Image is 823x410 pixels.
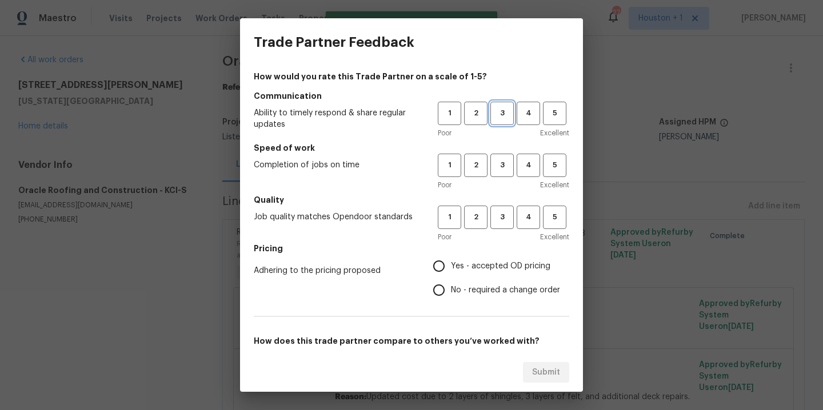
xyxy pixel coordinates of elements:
[254,243,569,254] h5: Pricing
[254,194,569,206] h5: Quality
[518,211,539,224] span: 4
[438,179,452,191] span: Poor
[439,159,460,172] span: 1
[540,179,569,191] span: Excellent
[254,159,420,171] span: Completion of jobs on time
[492,159,513,172] span: 3
[465,211,486,224] span: 2
[464,102,488,125] button: 2
[254,34,414,50] h3: Trade Partner Feedback
[517,206,540,229] button: 4
[438,102,461,125] button: 1
[544,211,565,224] span: 5
[254,142,569,154] h5: Speed of work
[517,102,540,125] button: 4
[254,71,569,82] h4: How would you rate this Trade Partner on a scale of 1-5?
[490,206,514,229] button: 3
[464,154,488,177] button: 2
[518,107,539,120] span: 4
[254,265,415,276] span: Adhering to the pricing proposed
[543,154,566,177] button: 5
[490,154,514,177] button: 3
[465,159,486,172] span: 2
[254,90,569,102] h5: Communication
[451,260,550,272] span: Yes - accepted OD pricing
[254,335,569,347] h5: How does this trade partner compare to others you’ve worked with?
[544,159,565,172] span: 5
[438,154,461,177] button: 1
[492,107,513,120] span: 3
[490,102,514,125] button: 3
[438,206,461,229] button: 1
[438,127,452,139] span: Poor
[543,206,566,229] button: 5
[543,102,566,125] button: 5
[438,231,452,243] span: Poor
[464,206,488,229] button: 2
[439,211,460,224] span: 1
[254,107,420,130] span: Ability to timely respond & share regular updates
[465,107,486,120] span: 2
[544,107,565,120] span: 5
[451,284,560,296] span: No - required a change order
[517,154,540,177] button: 4
[518,159,539,172] span: 4
[433,254,569,302] div: Pricing
[540,231,569,243] span: Excellent
[254,211,420,223] span: Job quality matches Opendoor standards
[540,127,569,139] span: Excellent
[439,107,460,120] span: 1
[492,211,513,224] span: 3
